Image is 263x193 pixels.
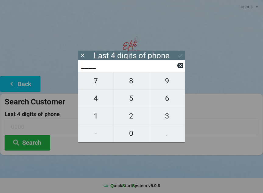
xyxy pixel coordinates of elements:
button: 5 [114,90,149,107]
span: 0 [114,127,149,140]
button: 7 [78,72,114,90]
button: 2 [114,107,149,125]
span: 4 [78,92,114,105]
span: 9 [149,75,185,87]
button: 3 [149,107,185,125]
button: 8 [114,72,149,90]
button: 4 [78,90,114,107]
button: 0 [114,125,149,142]
span: 6 [149,92,185,105]
span: 7 [78,75,114,87]
span: 1 [78,110,114,122]
button: 9 [149,72,185,90]
span: 8 [114,75,149,87]
button: 6 [149,90,185,107]
span: 5 [114,92,149,105]
span: 3 [149,110,185,122]
span: 2 [114,110,149,122]
div: Last 4 digits of phone [94,53,170,59]
button: 1 [78,107,114,125]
